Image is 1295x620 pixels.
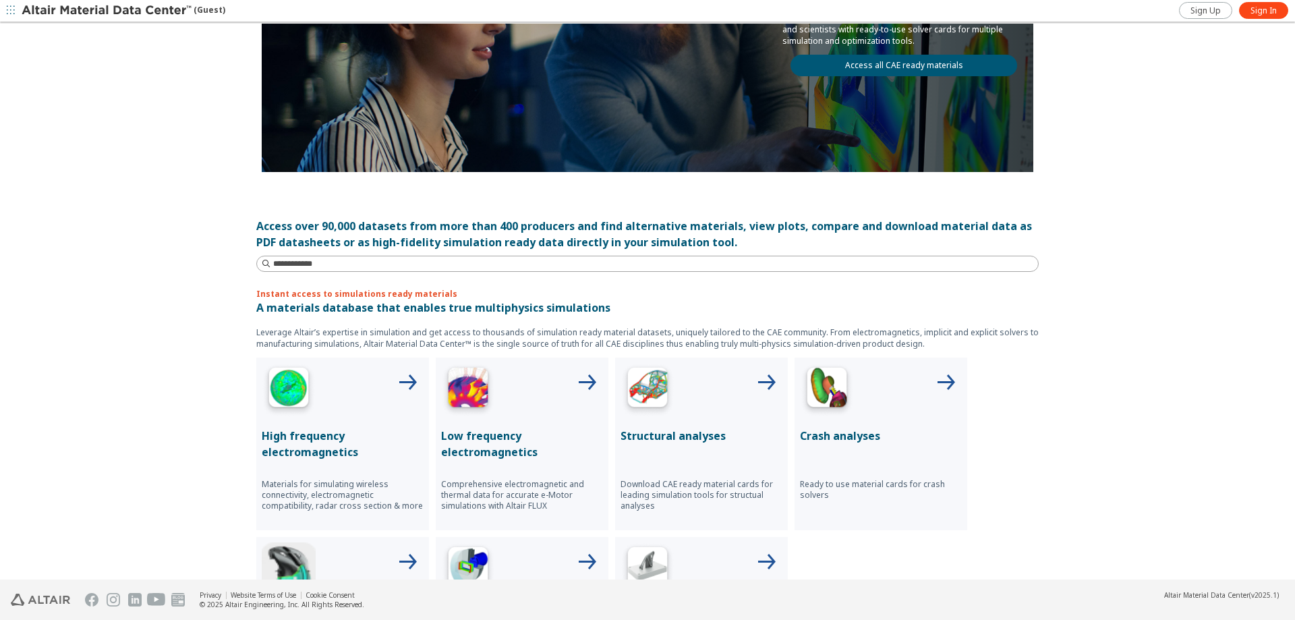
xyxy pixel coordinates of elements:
img: Low Frequency Icon [441,363,495,417]
p: Ready to use material cards for crash solvers [800,479,962,501]
img: 3D Printing Icon [621,542,674,596]
p: Materials for simulating wireless connectivity, electromagnetic compatibility, radar cross sectio... [262,479,424,511]
img: Polymer Extrusion Icon [441,542,495,596]
p: Comprehensive electromagnetic and thermal data for accurate e-Motor simulations with Altair FLUX [441,479,603,511]
p: A materials database that enables true multiphysics simulations [256,300,1039,316]
p: Structural analyses [621,428,782,444]
div: (v2025.1) [1164,590,1279,600]
img: Structural Analyses Icon [621,363,674,417]
p: Instant access to simulations ready materials [256,288,1039,300]
img: Crash Analyses Icon [800,363,854,417]
button: High Frequency IconHigh frequency electromagneticsMaterials for simulating wireless connectivity,... [256,358,429,530]
a: Sign Up [1179,2,1232,19]
p: High frequency electromagnetics [262,428,424,460]
p: Crash analyses [800,428,962,444]
p: Download CAE ready material cards for leading simulation tools for structual analyses [621,479,782,511]
button: Crash Analyses IconCrash analysesReady to use material cards for crash solvers [795,358,967,530]
p: Low frequency electromagnetics [441,428,603,460]
img: Altair Engineering [11,594,70,606]
a: Privacy [200,590,221,600]
img: Altair Material Data Center [22,4,194,18]
a: Website Terms of Use [231,590,296,600]
p: Leverage Altair’s expertise in simulation and get access to thousands of simulation ready materia... [256,327,1039,349]
a: Sign In [1239,2,1288,19]
span: Sign Up [1190,5,1221,16]
div: Access over 90,000 datasets from more than 400 producers and find alternative materials, view plo... [256,218,1039,250]
a: Cookie Consent [306,590,355,600]
span: Sign In [1250,5,1277,16]
a: Access all CAE ready materials [790,55,1017,76]
img: High Frequency Icon [262,363,316,417]
img: Injection Molding Icon [262,542,316,596]
div: © 2025 Altair Engineering, Inc. All Rights Reserved. [200,600,364,609]
button: Structural Analyses IconStructural analysesDownload CAE ready material cards for leading simulati... [615,358,788,530]
button: Low Frequency IconLow frequency electromagneticsComprehensive electromagnetic and thermal data fo... [436,358,608,530]
span: Altair Material Data Center [1164,590,1249,600]
div: (Guest) [22,4,225,18]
